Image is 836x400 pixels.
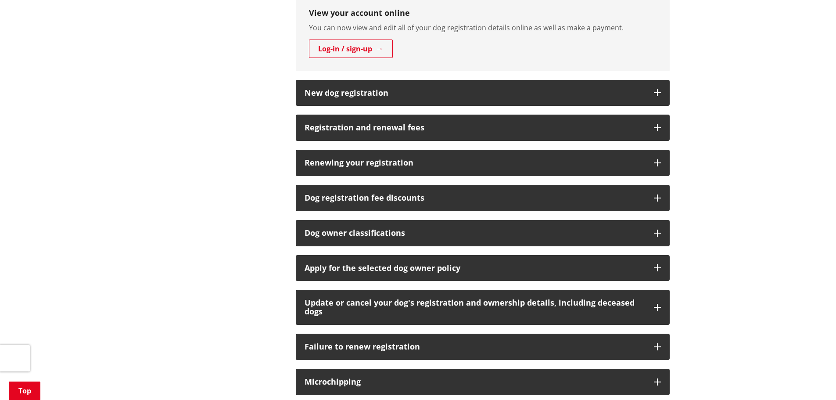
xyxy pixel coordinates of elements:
h3: Dog registration fee discounts [305,194,645,202]
button: Renewing your registration [296,150,670,176]
a: Log-in / sign-up [309,40,393,58]
h3: Microchipping [305,378,645,386]
h3: Renewing your registration [305,159,645,167]
div: Apply for the selected dog owner policy [305,264,645,273]
p: You can now view and edit all of your dog registration details online as well as make a payment. [309,22,657,33]
a: Top [9,382,40,400]
button: Registration and renewal fees [296,115,670,141]
h3: View your account online [309,8,657,18]
h3: New dog registration [305,89,645,97]
button: Apply for the selected dog owner policy [296,255,670,281]
h3: Failure to renew registration [305,342,645,351]
button: New dog registration [296,80,670,106]
button: Dog owner classifications [296,220,670,246]
iframe: Messenger Launcher [796,363,827,395]
button: Failure to renew registration [296,334,670,360]
h3: Update or cancel your dog's registration and ownership details, including deceased dogs [305,299,645,316]
button: Update or cancel your dog's registration and ownership details, including deceased dogs [296,290,670,325]
button: Microchipping [296,369,670,395]
h3: Registration and renewal fees [305,123,645,132]
h3: Dog owner classifications [305,229,645,238]
button: Dog registration fee discounts [296,185,670,211]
